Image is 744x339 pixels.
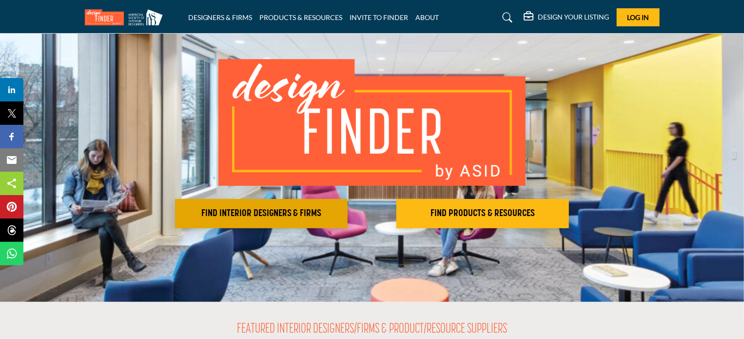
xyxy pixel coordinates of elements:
[218,59,526,186] img: image
[416,13,439,21] a: ABOUT
[493,10,519,25] a: Search
[260,13,343,21] a: PRODUCTS & RESOURCES
[175,199,348,228] button: FIND INTERIOR DESIGNERS & FIRMS
[237,321,507,338] h2: FEATURED INTERIOR DESIGNERS/FIRMS & PRODUCT/RESOURCE SUPPLIERS
[538,13,609,21] h5: DESIGN YOUR LISTING
[178,208,345,219] h2: FIND INTERIOR DESIGNERS & FIRMS
[188,13,253,21] a: DESIGNERS & FIRMS
[350,13,409,21] a: INVITE TO FINDER
[399,208,566,219] h2: FIND PRODUCTS & RESOURCES
[524,12,609,23] div: DESIGN YOUR LISTING
[85,9,168,25] img: Site Logo
[627,13,649,21] span: Log In
[617,8,660,26] button: Log In
[396,199,569,228] button: FIND PRODUCTS & RESOURCES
